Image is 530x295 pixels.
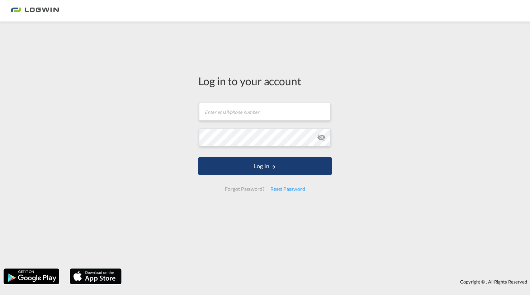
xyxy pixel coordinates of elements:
[268,183,308,195] div: Reset Password
[3,268,60,285] img: google.png
[69,268,122,285] img: apple.png
[198,157,332,175] button: LOGIN
[222,183,267,195] div: Forgot Password?
[317,133,326,142] md-icon: icon-eye-off
[198,73,332,88] div: Log in to your account
[199,103,331,121] input: Enter email/phone number
[11,3,59,19] img: bc73a0e0d8c111efacd525e4c8ad7d32.png
[125,276,530,288] div: Copyright © . All Rights Reserved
